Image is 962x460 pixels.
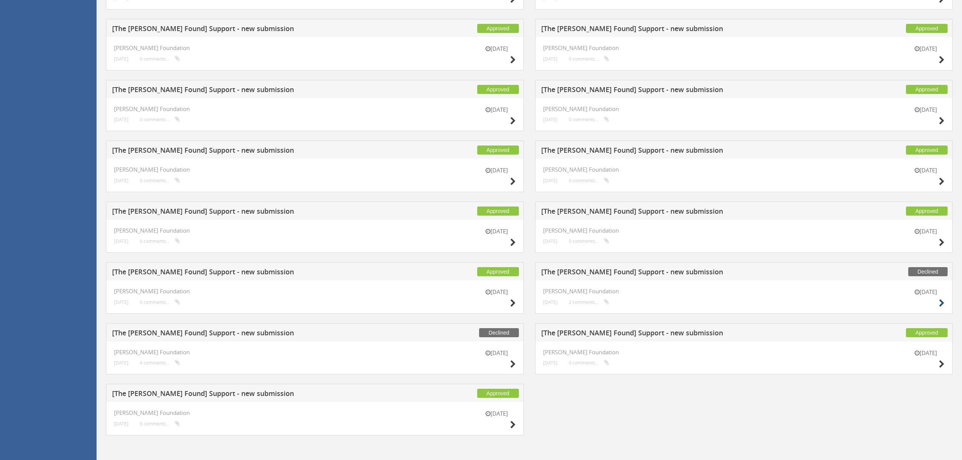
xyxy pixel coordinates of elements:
h4: [PERSON_NAME] Foundation [114,410,516,416]
h4: [PERSON_NAME] Foundation [543,349,945,355]
small: [DATE] [478,410,516,418]
span: Declined [908,267,948,276]
small: [DATE] [543,360,558,366]
span: Approved [906,24,948,33]
h5: [The [PERSON_NAME] Found] Support - new submission [112,329,396,339]
small: 0 comments... [569,238,609,244]
span: Approved [477,267,519,276]
h4: [PERSON_NAME] Foundation [114,288,516,294]
h4: [PERSON_NAME] Foundation [543,45,945,51]
small: 0 comments... [140,117,180,122]
h5: [The [PERSON_NAME] Found] Support - new submission [541,25,825,34]
small: [DATE] [114,56,128,62]
h4: [PERSON_NAME] Foundation [543,227,945,234]
span: Approved [477,207,519,216]
small: 2 comments... [569,299,609,305]
small: 4 comments... [140,360,180,366]
h4: [PERSON_NAME] Foundation [114,45,516,51]
small: 0 comments... [140,299,180,305]
small: 0 comments... [569,360,609,366]
small: [DATE] [478,166,516,174]
small: [DATE] [478,45,516,53]
small: 0 comments... [569,117,609,122]
span: Approved [477,24,519,33]
small: 0 comments... [140,178,180,183]
span: Approved [906,328,948,337]
span: Approved [477,146,519,155]
h5: [The [PERSON_NAME] Found] Support - new submission [541,329,825,339]
h4: [PERSON_NAME] Foundation [543,288,945,294]
h5: [The [PERSON_NAME] Found] Support - new submission [541,208,825,217]
small: [DATE] [478,288,516,296]
h5: [The [PERSON_NAME] Found] Support - new submission [541,86,825,95]
h4: [PERSON_NAME] Foundation [114,166,516,173]
span: Approved [477,85,519,94]
small: [DATE] [907,45,945,53]
h4: [PERSON_NAME] Foundation [114,349,516,355]
h4: [PERSON_NAME] Foundation [114,106,516,112]
small: [DATE] [114,421,128,427]
small: [DATE] [114,299,128,305]
small: [DATE] [543,178,558,183]
small: 0 comments... [140,56,180,62]
small: [DATE] [114,178,128,183]
small: [DATE] [543,238,558,244]
span: Declined [479,328,518,337]
small: [DATE] [907,288,945,296]
h5: [The [PERSON_NAME] Found] Support - new submission [112,390,396,399]
h5: [The [PERSON_NAME] Found] Support - new submission [112,268,396,278]
small: 0 comments... [569,178,609,183]
small: [DATE] [907,227,945,235]
span: Approved [477,389,519,398]
h4: [PERSON_NAME] Foundation [543,166,945,173]
span: Approved [906,146,948,155]
small: [DATE] [907,166,945,174]
h5: [The [PERSON_NAME] Found] Support - new submission [541,147,825,156]
h4: [PERSON_NAME] Foundation [114,227,516,234]
h5: [The [PERSON_NAME] Found] Support - new submission [112,208,396,217]
small: [DATE] [543,299,558,305]
small: 0 comments... [569,56,609,62]
small: 0 comments... [140,421,180,427]
span: Approved [906,207,948,216]
small: [DATE] [543,56,558,62]
h5: [The [PERSON_NAME] Found] Support - new submission [541,268,825,278]
h5: [The [PERSON_NAME] Found] Support - new submission [112,147,396,156]
small: [DATE] [907,106,945,114]
small: [DATE] [114,117,128,122]
h5: [The [PERSON_NAME] Found] Support - new submission [112,86,396,95]
small: [DATE] [478,227,516,235]
small: [DATE] [114,360,128,366]
small: 0 comments... [140,238,180,244]
h5: [The [PERSON_NAME] Found] Support - new submission [112,25,396,34]
small: [DATE] [114,238,128,244]
h4: [PERSON_NAME] Foundation [543,106,945,112]
small: [DATE] [478,106,516,114]
small: [DATE] [478,349,516,357]
span: Approved [906,85,948,94]
small: [DATE] [543,117,558,122]
small: [DATE] [907,349,945,357]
